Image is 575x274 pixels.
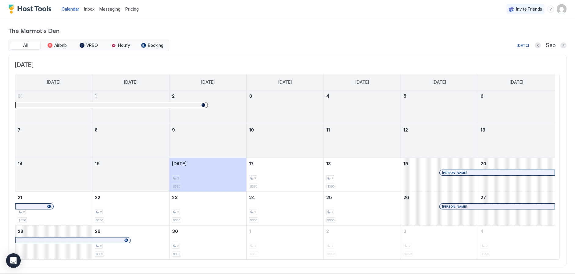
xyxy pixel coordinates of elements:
td: September 8, 2025 [92,124,170,158]
td: September 24, 2025 [247,192,324,226]
td: September 11, 2025 [323,124,401,158]
span: 28 [18,229,23,234]
a: September 10, 2025 [247,124,323,135]
span: $350 [19,218,26,222]
a: September 15, 2025 [92,158,169,169]
span: $350 [96,252,103,256]
span: 3 [249,93,252,99]
a: October 2, 2025 [324,226,401,237]
span: 9 [172,127,175,132]
span: 13 [480,127,485,132]
a: September 21, 2025 [15,192,92,203]
td: September 17, 2025 [247,158,324,192]
span: 24 [249,195,255,200]
span: [PERSON_NAME] [442,171,467,175]
td: September 25, 2025 [323,192,401,226]
span: $350 [327,184,334,188]
a: Saturday [504,74,529,90]
a: September 30, 2025 [170,226,246,237]
span: 31 [18,93,23,99]
span: Airbnb [54,43,67,48]
span: 29 [95,229,101,234]
span: $350 [250,218,257,222]
a: September 20, 2025 [478,158,555,169]
td: September 6, 2025 [478,90,555,124]
div: menu [547,5,554,13]
span: $350 [173,184,180,188]
td: September 20, 2025 [478,158,555,192]
a: September 24, 2025 [247,192,323,203]
span: 3 [403,229,406,234]
button: [DATE] [516,42,530,49]
span: [PERSON_NAME] [442,205,467,209]
span: Sep [546,42,555,49]
a: August 31, 2025 [15,90,92,102]
button: Booking [137,41,167,50]
div: [PERSON_NAME] [442,171,552,175]
span: 1 [249,229,251,234]
span: 4 [326,93,329,99]
button: Next month [560,42,566,48]
span: 20 [480,161,486,166]
span: Houfy [118,43,130,48]
span: All [23,43,28,48]
td: September 26, 2025 [401,192,478,226]
td: August 31, 2025 [15,90,92,124]
a: September 6, 2025 [478,90,555,102]
td: September 19, 2025 [401,158,478,192]
button: Previous month [535,42,541,48]
span: 12 [403,127,408,132]
span: 2 [254,210,256,214]
span: [DATE] [172,161,187,166]
span: 8 [95,127,98,132]
span: Inbox [84,6,95,12]
a: September 18, 2025 [324,158,401,169]
a: September 9, 2025 [170,124,246,135]
a: September 4, 2025 [324,90,401,102]
a: September 11, 2025 [324,124,401,135]
a: Calendar [62,6,79,12]
td: October 2, 2025 [323,226,401,259]
span: 4 [480,229,484,234]
a: September 3, 2025 [247,90,323,102]
span: 6 [480,93,484,99]
span: 17 [249,161,254,166]
div: Host Tools Logo [9,5,54,14]
span: The Marmot's Den [9,26,566,35]
span: 22 [95,195,100,200]
span: [DATE] [124,79,137,85]
td: September 27, 2025 [478,192,555,226]
span: [DATE] [47,79,60,85]
span: 2 [177,210,179,214]
a: September 25, 2025 [324,192,401,203]
a: Wednesday [272,74,298,90]
td: September 10, 2025 [247,124,324,158]
div: [PERSON_NAME] [442,205,552,209]
span: [DATE] [510,79,523,85]
span: 2 [331,176,333,180]
a: September 27, 2025 [478,192,555,203]
a: September 14, 2025 [15,158,92,169]
span: 26 [403,195,409,200]
span: 19 [403,161,408,166]
td: September 7, 2025 [15,124,92,158]
div: tab-group [9,40,169,51]
span: 2 [23,210,25,214]
span: 11 [326,127,330,132]
span: 2 [177,176,179,180]
a: Monday [118,74,144,90]
span: Messaging [99,6,120,12]
td: September 29, 2025 [92,226,170,259]
span: Booking [148,43,163,48]
td: September 13, 2025 [478,124,555,158]
span: 10 [249,127,254,132]
span: [DATE] [15,61,560,69]
button: VRBO [73,41,104,50]
td: September 15, 2025 [92,158,170,192]
button: Houfy [105,41,136,50]
a: September 16, 2025 [170,158,246,169]
div: User profile [557,4,566,14]
span: Pricing [125,6,139,12]
span: $350 [327,218,334,222]
div: Open Intercom Messenger [6,253,21,268]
